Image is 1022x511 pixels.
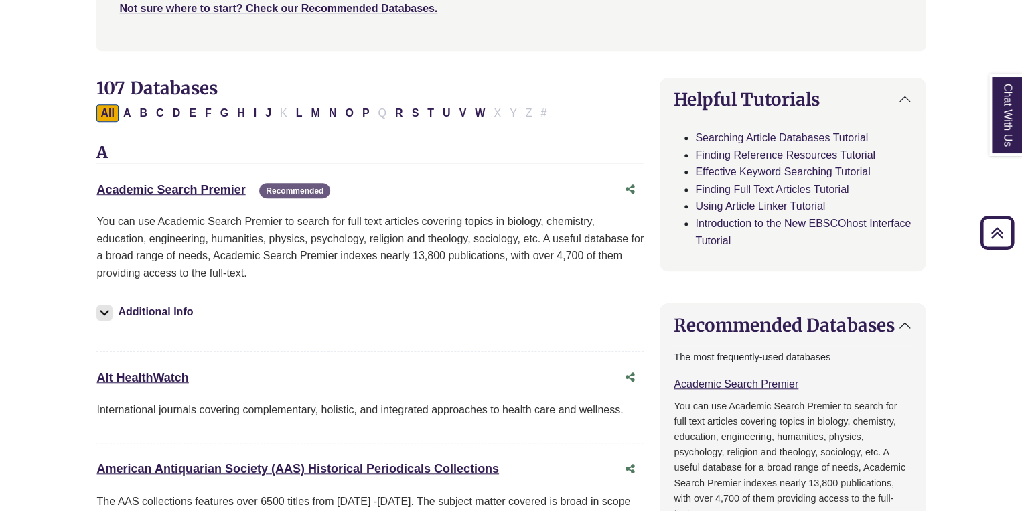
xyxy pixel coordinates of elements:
[96,77,217,99] span: 107 Databases
[695,149,875,161] a: Finding Reference Resources Tutorial
[201,104,216,122] button: Filter Results F
[119,104,135,122] button: Filter Results A
[358,104,374,122] button: Filter Results P
[471,104,489,122] button: Filter Results W
[96,106,552,118] div: Alpha-list to filter by first letter of database name
[169,104,185,122] button: Filter Results D
[423,104,438,122] button: Filter Results T
[185,104,200,122] button: Filter Results E
[96,104,118,122] button: All
[695,166,870,177] a: Effective Keyword Searching Tutorial
[617,457,644,482] button: Share this database
[660,78,924,121] button: Helpful Tutorials
[216,104,232,122] button: Filter Results G
[96,401,644,419] p: International journals covering complementary, holistic, and integrated approaches to health care...
[674,350,911,365] p: The most frequently-used databases
[250,104,261,122] button: Filter Results I
[152,104,168,122] button: Filter Results C
[695,132,868,143] a: Searching Article Databases Tutorial
[96,183,245,196] a: Academic Search Premier
[695,200,825,212] a: Using Article Linker Tutorial
[119,3,437,14] a: Not sure where to start? Check our Recommended Databases.
[307,104,323,122] button: Filter Results M
[96,462,499,476] a: American Antiquarian Society (AAS) Historical Periodicals Collections
[617,365,644,390] button: Share this database
[391,104,407,122] button: Filter Results R
[695,218,911,246] a: Introduction to the New EBSCOhost Interface Tutorial
[96,213,644,281] p: You can use Academic Search Premier to search for full text articles covering topics in biology, ...
[976,224,1019,242] a: Back to Top
[96,303,197,321] button: Additional Info
[325,104,341,122] button: Filter Results N
[292,104,307,122] button: Filter Results L
[96,371,188,384] a: Alt HealthWatch
[259,183,330,198] span: Recommended
[695,184,849,195] a: Finding Full Text Articles Tutorial
[261,104,275,122] button: Filter Results J
[455,104,470,122] button: Filter Results V
[233,104,249,122] button: Filter Results H
[96,143,644,163] h3: A
[660,304,924,346] button: Recommended Databases
[674,378,798,390] a: Academic Search Premier
[407,104,423,122] button: Filter Results S
[439,104,455,122] button: Filter Results U
[341,104,357,122] button: Filter Results O
[135,104,151,122] button: Filter Results B
[617,177,644,202] button: Share this database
